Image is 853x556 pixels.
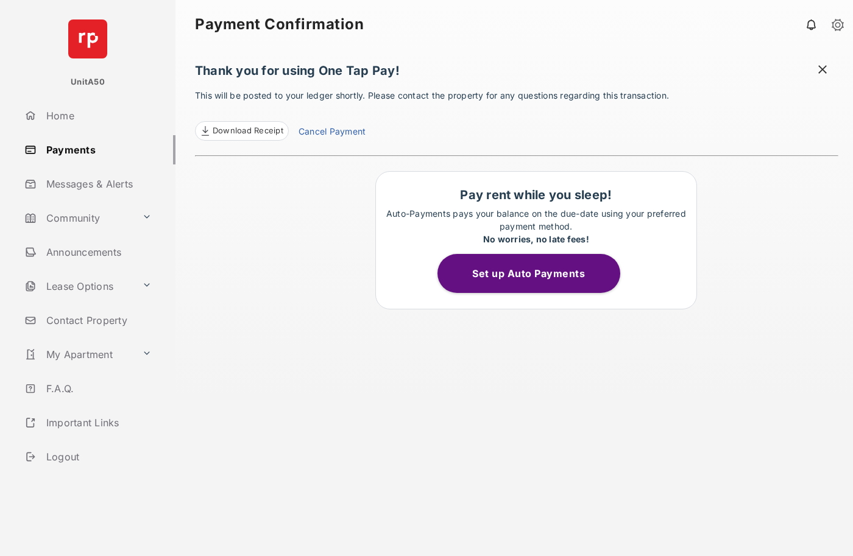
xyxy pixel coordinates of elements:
a: Cancel Payment [299,125,366,141]
a: Community [19,203,137,233]
a: Logout [19,442,175,471]
a: Announcements [19,238,175,267]
a: Download Receipt [195,121,289,141]
h1: Pay rent while you sleep! [382,188,690,202]
a: Contact Property [19,306,175,335]
p: This will be posted to your ledger shortly. Please contact the property for any questions regardi... [195,89,838,141]
a: Important Links [19,408,157,437]
a: My Apartment [19,340,137,369]
a: Set up Auto Payments [437,267,635,280]
div: No worries, no late fees! [382,233,690,245]
img: svg+xml;base64,PHN2ZyB4bWxucz0iaHR0cDovL3d3dy53My5vcmcvMjAwMC9zdmciIHdpZHRoPSI2NCIgaGVpZ2h0PSI2NC... [68,19,107,58]
a: Messages & Alerts [19,169,175,199]
button: Set up Auto Payments [437,254,620,293]
h1: Thank you for using One Tap Pay! [195,63,838,84]
strong: Payment Confirmation [195,17,364,32]
a: Payments [19,135,175,164]
span: Download Receipt [213,125,283,137]
a: Home [19,101,175,130]
a: F.A.Q. [19,374,175,403]
p: UnitA50 [71,76,105,88]
p: Auto-Payments pays your balance on the due-date using your preferred payment method. [382,207,690,245]
a: Lease Options [19,272,137,301]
